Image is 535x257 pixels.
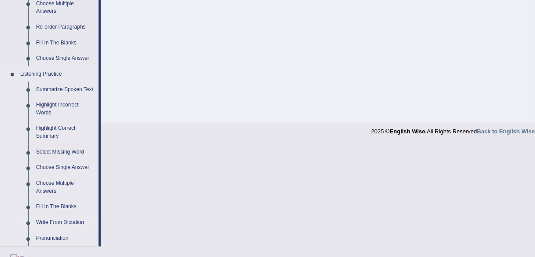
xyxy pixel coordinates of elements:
[32,35,99,51] a: Fill In The Blanks
[32,199,99,215] a: Fill In The Blanks
[32,176,99,199] a: Choose Multiple Answers
[32,19,99,35] a: Re-order Paragraphs
[32,98,99,121] a: Highlight Incorrect Words
[16,66,99,82] a: Listening Practice
[32,121,99,144] a: Highlight Correct Summary
[32,145,99,161] a: Select Missing Word
[32,160,99,176] a: Choose Single Answer
[32,231,99,247] a: Pronunciation
[32,215,99,231] a: Write From Dictation
[477,128,535,135] a: Back to English Wise
[371,123,535,136] div: 2025 © All Rights Reserved
[32,82,99,98] a: Summarize Spoken Text
[32,51,99,66] a: Choose Single Answer
[390,128,427,135] strong: English Wise.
